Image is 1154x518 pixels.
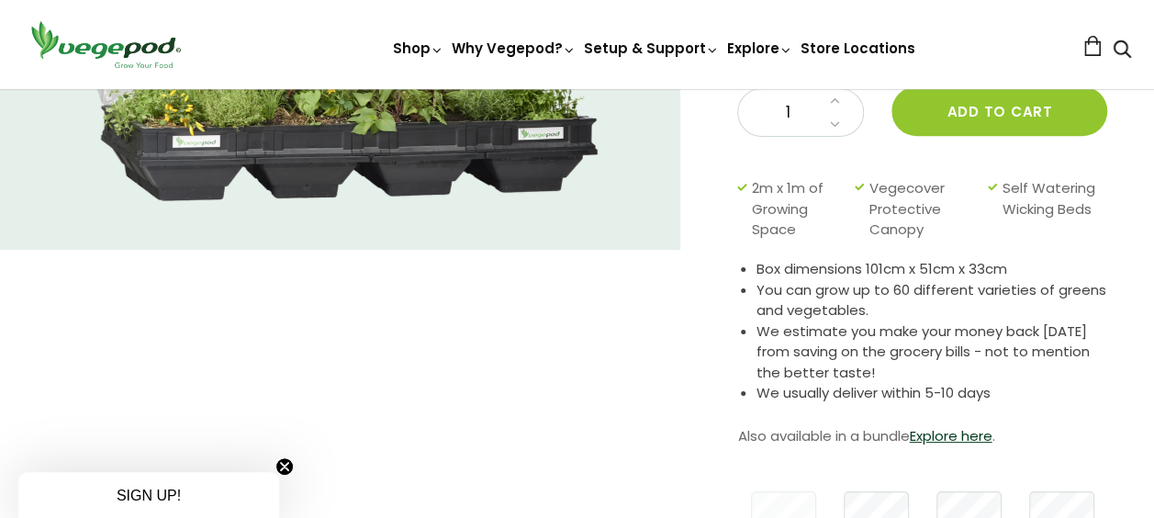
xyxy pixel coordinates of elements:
a: Shop [393,39,444,58]
a: Decrease quantity by 1 [823,113,845,137]
span: Vegecover Protective Canopy [868,178,979,241]
a: Explore here [909,426,992,445]
li: You can grow up to 60 different varieties of greens and vegetables. [756,280,1108,321]
a: Search [1113,41,1131,61]
a: Setup & Support [584,39,720,58]
span: 1 [756,101,819,125]
a: Store Locations [801,39,915,58]
span: Self Watering Wicking Beds [1002,178,1099,241]
button: Add to cart [891,86,1107,136]
div: SIGN UP!Close teaser [18,472,279,518]
li: We estimate you make your money back [DATE] from saving on the grocery bills - not to mention the... [756,321,1108,384]
li: Box dimensions 101cm x 51cm x 33cm [756,259,1108,280]
a: Explore [727,39,793,58]
a: Increase quantity by 1 [823,89,845,113]
p: Also available in a bundle . [737,422,1108,450]
img: Vegepod [23,18,188,71]
span: SIGN UP! [117,488,181,503]
li: We usually deliver within 5-10 days [756,383,1108,404]
a: Why Vegepod? [452,39,577,58]
button: Close teaser [275,457,294,476]
span: 2m x 1m of Growing Space [752,178,846,241]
